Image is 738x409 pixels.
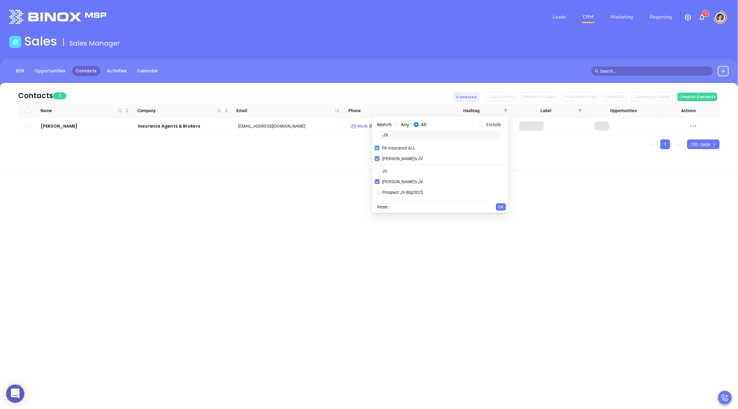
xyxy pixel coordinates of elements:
span: Hashtag [442,107,502,114]
span: JV [380,168,390,174]
button: Reset [375,203,390,211]
th: Phone [342,104,435,118]
button: right [673,139,682,149]
div: Page Size [687,139,720,149]
div: [EMAIL_ADDRESS][DOMAIN_NAME] [238,123,342,129]
a: CRM [581,11,596,23]
p: [PHONE_NUMBER] [351,123,436,129]
span: 1 [53,92,66,99]
a: 1 [661,140,670,149]
div: Match: [375,119,506,130]
sup: 5 [703,11,709,17]
a: BDR [12,66,28,76]
button: Add Hashtags [562,92,598,101]
span: 5 [705,12,707,16]
a: Leads [550,11,568,23]
img: user [716,12,725,22]
span: Name [40,107,124,114]
li: Previous Page [648,139,658,149]
span: left [651,143,655,146]
th: Company [131,104,231,118]
span: Reset [377,204,388,210]
span: [PERSON_NAME]'s JV [380,178,426,185]
span: filter [504,109,508,112]
img: iconSetting [685,14,692,21]
button: Download Report [631,92,673,101]
div: 0 Selected [453,92,480,102]
span: Company [137,107,223,114]
div: Contacts [18,90,53,101]
h1: Sales [24,34,57,49]
span: [PERSON_NAME]'s JV [380,155,426,162]
span: OK [498,204,504,210]
span: Prospect JV-BigI2025 [380,189,426,196]
button: Add Activity [485,92,516,101]
img: logo [9,10,106,24]
th: Name [38,104,131,118]
span: Email [237,107,333,114]
span: filter [578,109,582,112]
span: All [419,121,429,128]
span: search [595,69,599,73]
a: Contacts [72,66,100,76]
th: Actions [659,104,715,118]
span: filter [577,106,583,115]
a: Calendar [133,66,162,76]
button: Add BDR [602,92,626,101]
a: Opportunities [31,66,69,76]
span: filter [503,106,509,115]
span: Any [398,121,412,128]
button: OK [496,203,506,211]
input: Search… [600,68,710,74]
li: 1 [660,139,670,149]
img: iconNotification [698,14,706,21]
button: left [648,139,658,149]
span: right [676,143,679,146]
li: Next Page [673,139,682,149]
a: Reporting [648,11,674,23]
span: Sales Manager [69,39,120,48]
a: Insurance Agents & Brokers [138,122,229,130]
th: Opportunities [585,104,659,118]
button: Move to Stage [521,92,557,101]
span: Label [516,107,576,114]
a: Marketing [609,11,636,23]
a: Activities [103,66,130,76]
span: Exclude [484,121,504,128]
span: PA Insurance ALL [380,145,418,151]
input: Search [380,130,501,139]
span: Work : [351,124,369,129]
button: Import Contacts [678,93,717,101]
span: 100 / page [691,140,716,149]
a: [PERSON_NAME] [41,122,130,130]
